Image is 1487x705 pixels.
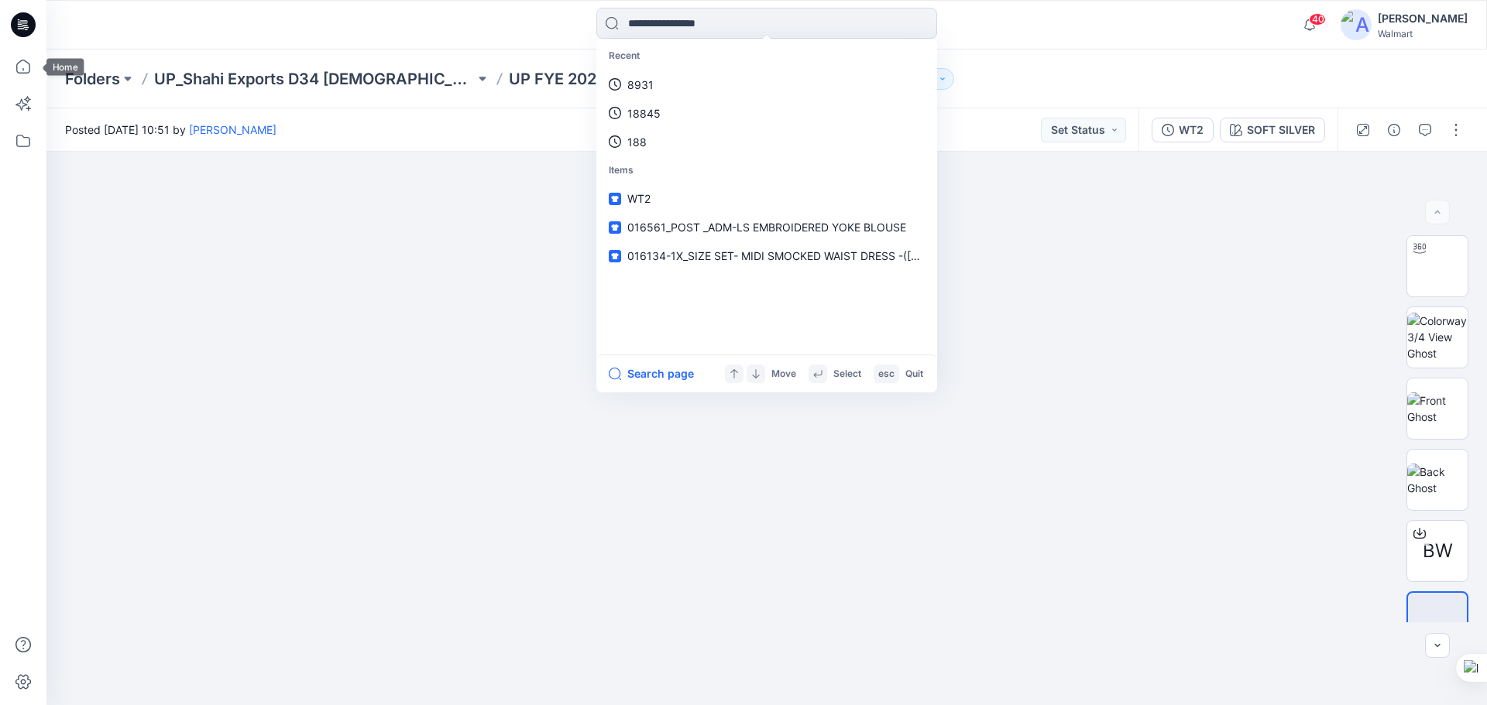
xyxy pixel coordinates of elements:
img: avatar [1341,9,1372,40]
img: Front Ghost [1407,392,1468,425]
span: 016561_POST _ADM-LS EMBROIDERED YOKE BLOUSE [627,221,906,234]
p: Move [771,366,796,382]
img: Colorway 3/4 View Ghost [1407,313,1468,361]
span: Posted [DATE] 10:51 by [65,121,276,138]
a: 016134-1X_SIZE SET- MIDI SMOCKED WAIST DRESS -([DATE]) [599,241,934,270]
div: WT2 [1179,121,1204,139]
button: Search page [609,364,694,383]
p: 18845 [627,105,661,121]
p: Items [599,156,934,185]
img: Back Ghost [1407,464,1468,496]
a: Folders [65,68,120,90]
button: SOFT SILVER [1220,118,1325,142]
div: SOFT SILVER [1247,121,1315,139]
p: esc [878,366,895,382]
span: 40 [1309,13,1326,26]
p: Recent [599,42,934,70]
a: 18845 [599,99,934,128]
span: BW [1423,537,1453,565]
a: 8931 [599,70,934,99]
p: 8931 [627,77,654,93]
div: [PERSON_NAME] [1378,9,1468,28]
div: Walmart [1378,28,1468,39]
p: Select [833,366,861,382]
button: Details [1382,118,1406,142]
a: UP_Shahi Exports D34 [DEMOGRAPHIC_DATA] Tops [154,68,475,90]
button: WT2 [1152,118,1214,142]
a: UP FYE 2027 S2 D34 [DEMOGRAPHIC_DATA] Woven Tops [509,68,829,90]
a: WT2 [599,184,934,213]
a: 188 [599,128,934,156]
a: [PERSON_NAME] [189,123,276,136]
a: 016561_POST _ADM-LS EMBROIDERED YOKE BLOUSE [599,213,934,241]
span: 016134-1X_SIZE SET- MIDI SMOCKED WAIST DRESS -([DATE]) [627,249,946,262]
span: WT2 [627,192,651,205]
p: Quit [905,366,923,382]
p: 188 [627,134,647,150]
